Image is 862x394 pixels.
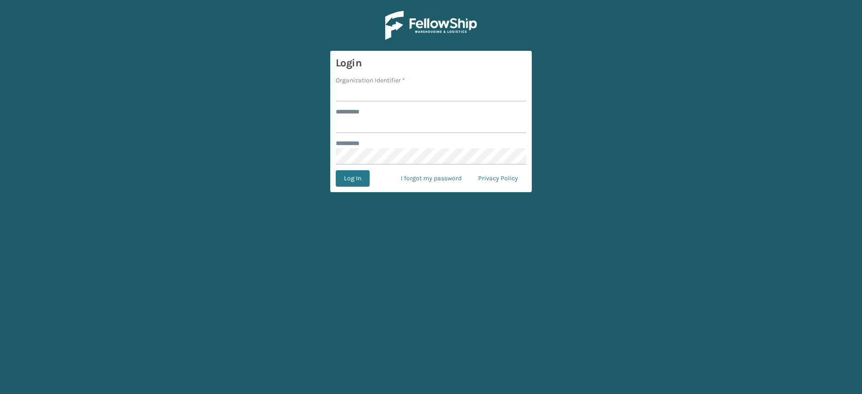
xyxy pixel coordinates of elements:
a: Privacy Policy [470,170,526,187]
button: Log In [336,170,370,187]
img: Logo [385,11,477,40]
label: Organization Identifier [336,76,405,85]
h3: Login [336,56,526,70]
a: I forgot my password [393,170,470,187]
